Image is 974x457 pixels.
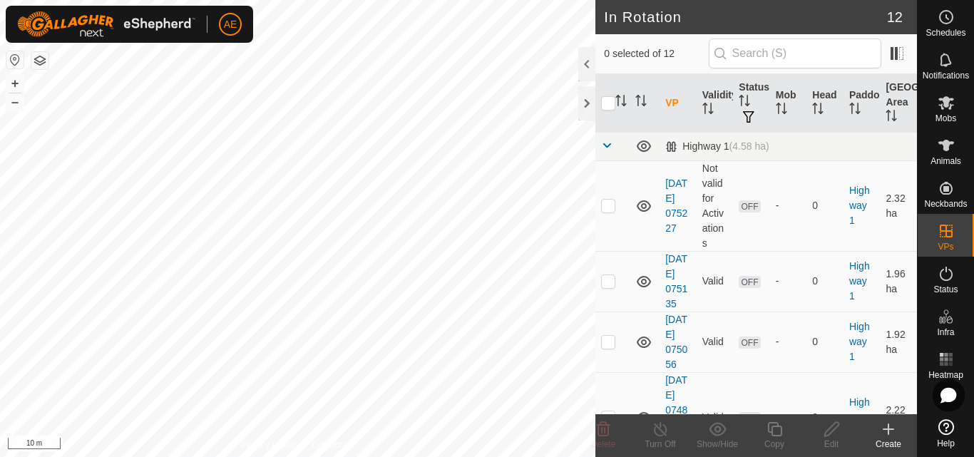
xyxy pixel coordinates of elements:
td: 1.96 ha [880,251,917,312]
span: VPs [938,242,953,251]
div: - [776,198,801,213]
p-sorticon: Activate to sort [635,97,647,108]
span: OFF [739,200,760,212]
th: VP [660,74,697,133]
span: Schedules [926,29,965,37]
th: Paddock [844,74,881,133]
span: OFF [739,276,760,288]
td: 0 [806,312,844,372]
span: Notifications [923,71,969,80]
a: Highway 1 [849,321,870,362]
a: Highway 1 [849,396,870,438]
div: - [776,274,801,289]
button: Reset Map [6,51,24,68]
p-sorticon: Activate to sort [812,105,824,116]
h2: In Rotation [604,9,887,26]
p-sorticon: Activate to sort [702,105,714,116]
span: Heatmap [928,371,963,379]
a: [DATE] 075056 [665,314,687,370]
span: OFF [739,412,760,424]
div: - [776,410,801,425]
td: 2.32 ha [880,160,917,251]
div: Copy [746,438,803,451]
div: Turn Off [632,438,689,451]
a: [DATE] 075135 [665,253,687,309]
th: Status [733,74,770,133]
p-sorticon: Activate to sort [615,97,627,108]
a: Contact Us [312,438,354,451]
a: Highway 1 [849,185,870,226]
div: - [776,334,801,349]
span: 12 [887,6,903,28]
th: Head [806,74,844,133]
p-sorticon: Activate to sort [886,112,897,123]
th: Validity [697,74,734,133]
span: Delete [591,439,616,449]
div: Create [860,438,917,451]
td: 0 [806,251,844,312]
button: Map Layers [31,52,48,69]
a: Highway 1 [849,260,870,302]
span: (4.58 ha) [729,140,769,152]
td: Not valid for Activations [697,160,734,251]
p-sorticon: Activate to sort [739,97,750,108]
div: Highway 1 [665,140,769,153]
a: Privacy Policy [242,438,295,451]
td: 0 [806,160,844,251]
span: Help [937,439,955,448]
span: Mobs [935,114,956,123]
input: Search (S) [709,38,881,68]
div: Edit [803,438,860,451]
button: + [6,75,24,92]
p-sorticon: Activate to sort [849,105,861,116]
th: [GEOGRAPHIC_DATA] Area [880,74,917,133]
th: Mob [770,74,807,133]
p-sorticon: Activate to sort [776,105,787,116]
td: 1.92 ha [880,312,917,372]
span: Neckbands [924,200,967,208]
span: Infra [937,328,954,337]
a: [DATE] 075227 [665,178,687,234]
div: Show/Hide [689,438,746,451]
span: Status [933,285,958,294]
span: 0 selected of 12 [604,46,708,61]
td: Valid [697,251,734,312]
img: Gallagher Logo [17,11,195,37]
button: – [6,93,24,111]
span: OFF [739,337,760,349]
td: Valid [697,312,734,372]
span: AE [224,17,237,32]
span: Animals [931,157,961,165]
a: Help [918,414,974,453]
